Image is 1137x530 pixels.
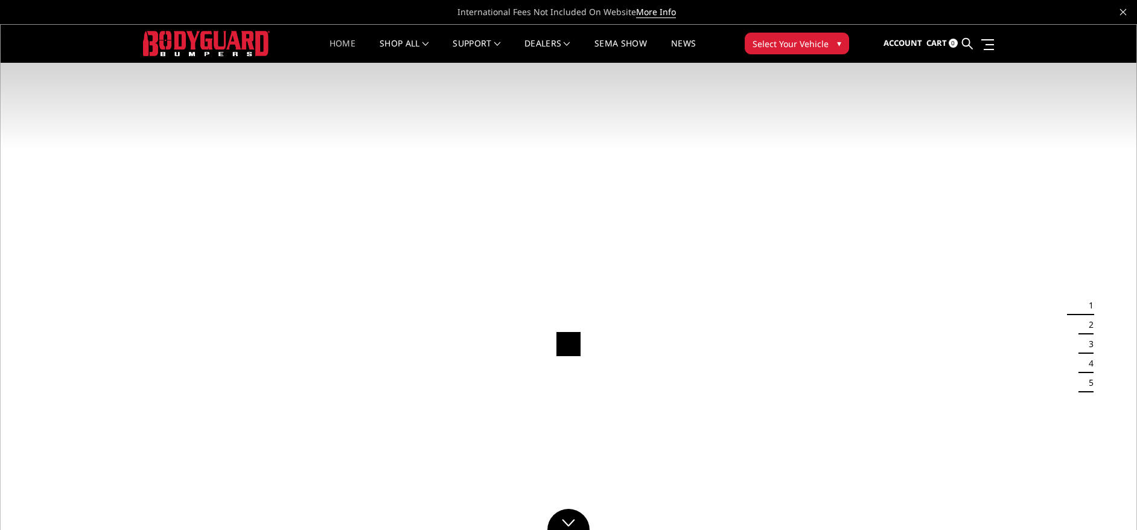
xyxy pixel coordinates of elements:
[926,27,958,60] a: Cart 0
[453,39,500,63] a: Support
[884,37,922,48] span: Account
[524,39,570,63] a: Dealers
[143,31,270,56] img: BODYGUARD BUMPERS
[671,39,696,63] a: News
[547,509,590,530] a: Click to Down
[636,6,676,18] a: More Info
[1081,373,1094,392] button: 5 of 5
[837,37,841,49] span: ▾
[753,37,829,50] span: Select Your Vehicle
[594,39,647,63] a: SEMA Show
[884,27,922,60] a: Account
[745,33,849,54] button: Select Your Vehicle
[1081,296,1094,315] button: 1 of 5
[1081,354,1094,373] button: 4 of 5
[330,39,355,63] a: Home
[1081,315,1094,334] button: 2 of 5
[926,37,947,48] span: Cart
[949,39,958,48] span: 0
[380,39,428,63] a: shop all
[1081,334,1094,354] button: 3 of 5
